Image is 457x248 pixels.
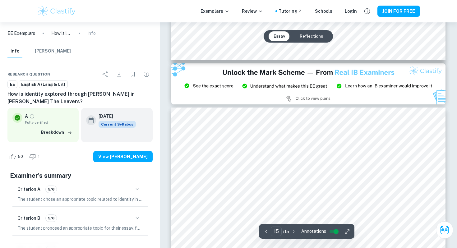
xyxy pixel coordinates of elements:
span: 5/6 [46,215,57,221]
a: EE Exemplars [7,30,35,37]
h6: Criterion B [17,215,40,222]
span: Current Syllabus [99,121,136,128]
p: How is identity explored through [PERSON_NAME] in [PERSON_NAME] The Leavers? [51,30,71,37]
span: Fully verified [25,120,74,125]
h6: Criterion A [17,186,40,193]
span: EE [8,81,17,88]
button: Help and Feedback [362,6,372,16]
p: Exemplars [201,8,229,15]
h6: How is identity explored through [PERSON_NAME] in [PERSON_NAME] The Leavers? [7,90,153,105]
p: / 15 [283,228,289,235]
button: [PERSON_NAME] [35,44,71,58]
div: Download [113,68,125,80]
a: Grade fully verified [29,113,35,119]
img: Clastify logo [37,5,76,17]
div: Dislike [28,152,43,162]
h5: Examiner's summary [10,171,150,180]
div: Like [7,152,26,162]
button: Breakdown [39,128,74,137]
span: 50 [14,154,26,160]
img: Ad [171,63,445,104]
p: Info [87,30,96,37]
span: 1 [35,154,43,160]
p: A [25,113,28,120]
div: Share [99,68,112,80]
button: Ask Clai [436,221,453,239]
button: Essay [269,31,290,41]
p: The student chose an appropriate topic related to identity in [PERSON_NAME] novel "The Leavers", ... [17,196,143,203]
a: Login [345,8,357,15]
span: Annotations [301,228,326,235]
a: Schools [315,8,332,15]
h6: [DATE] [99,113,131,120]
span: English A (Lang & Lit) [19,81,67,88]
span: 5/6 [46,186,57,192]
p: Review [242,8,263,15]
a: EE [7,80,17,88]
button: Reflections [295,31,328,41]
div: Report issue [140,68,153,80]
div: This exemplar is based on the current syllabus. Feel free to refer to it for inspiration/ideas wh... [99,121,136,128]
button: JOIN FOR FREE [377,6,420,17]
span: Research question [7,71,50,77]
button: View [PERSON_NAME] [93,151,153,162]
div: Bookmark [127,68,139,80]
a: English A (Lang & Lit) [19,80,68,88]
p: The student proposed an appropriate topic for their essay, focusing on the theme of identity thro... [17,225,143,232]
button: Info [7,44,22,58]
a: Tutoring [279,8,302,15]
